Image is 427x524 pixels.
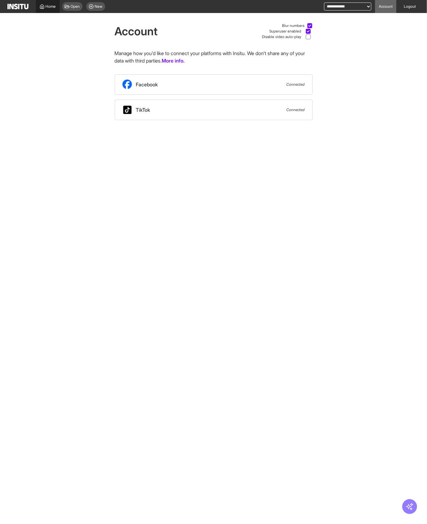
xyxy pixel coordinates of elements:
span: Open [71,4,80,9]
a: More info. [162,57,185,64]
span: New [95,4,103,9]
span: Disable video auto-play [262,34,301,39]
span: Connected [287,107,305,112]
span: TikTok [136,106,150,114]
img: Logo [7,4,28,9]
span: Facebook [136,81,158,88]
p: Manage how you'd like to connect your platforms with Insitu. We don't share any of your data with... [115,50,313,64]
span: Connected [287,82,305,87]
span: Blur numbers [282,23,305,28]
span: Home [46,4,56,9]
h1: Account [115,25,158,37]
span: Superuser enabled [270,29,301,34]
